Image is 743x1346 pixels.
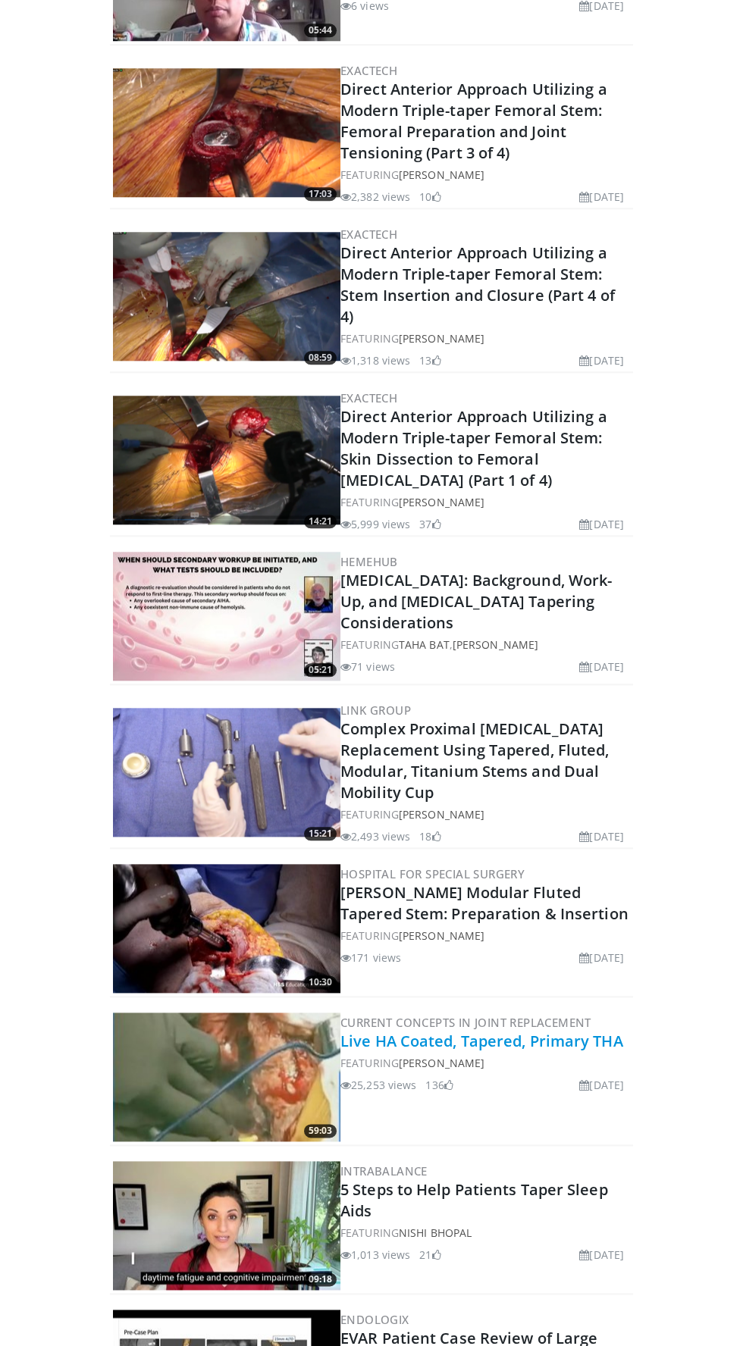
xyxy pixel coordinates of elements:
[340,718,609,803] a: Complex Proximal [MEDICAL_DATA] Replacement Using Tapered, Fluted, Modular, Titanium Stems and Du...
[340,330,630,346] div: FEATURING
[340,1179,608,1221] a: 5 Steps to Help Patients Taper Sleep Aids
[579,950,624,966] li: [DATE]
[340,189,410,205] li: 2,382 views
[304,1124,337,1138] span: 59:03
[113,1161,340,1290] img: 8eae97b7-1162-4a62-ba22-ded629bbb8fe.300x170_q85_crop-smart_upscale.jpg
[340,227,397,242] a: Exactech
[340,806,630,822] div: FEATURING
[425,1077,453,1093] li: 136
[419,516,440,532] li: 37
[340,516,410,532] li: 5,999 views
[340,1077,416,1093] li: 25,253 views
[340,554,398,569] a: HemeHub
[113,396,340,524] img: a6aea4f1-b33e-4f2c-a400-d4c5bd817d91.png.300x170_q85_crop-smart_upscale.png
[304,1272,337,1286] span: 09:18
[453,637,538,652] a: [PERSON_NAME]
[340,1312,409,1327] a: Endologix
[340,406,607,490] a: Direct Anterior Approach Utilizing a Modern Triple-taper Femoral Stem: Skin Dissection to Femoral...
[340,1015,591,1030] a: Current Concepts in Joint Replacement
[579,1077,624,1093] li: [DATE]
[340,1225,630,1241] div: FEATURING
[579,659,624,675] li: [DATE]
[340,659,395,675] li: 71 views
[113,1013,340,1141] img: rana_3.png.300x170_q85_crop-smart_upscale.jpg
[419,1247,440,1263] li: 21
[113,708,340,837] img: 78c2a722-d5eb-4dc6-a0b2-4c0fef9a8a0d.png.300x170_q85_crop-smart_upscale.png
[399,637,450,652] a: Taha Bat
[419,828,440,844] li: 18
[340,1163,428,1179] a: IntraBalance
[113,232,340,361] a: 08:59
[399,331,484,346] a: [PERSON_NAME]
[399,495,484,509] a: [PERSON_NAME]
[399,807,484,822] a: [PERSON_NAME]
[304,663,337,677] span: 05:21
[113,864,340,993] img: f1653dec-0f95-4756-80bb-3b5530820ab3.300x170_q85_crop-smart_upscale.jpg
[579,828,624,844] li: [DATE]
[340,637,630,653] div: FEATURING ,
[304,351,337,365] span: 08:59
[340,928,630,944] div: FEATURING
[304,187,337,201] span: 17:03
[340,243,615,327] a: Direct Anterior Approach Utilizing a Modern Triple-taper Femoral Stem: Stem Insertion and Closure...
[113,1161,340,1290] a: 09:18
[419,189,440,205] li: 10
[340,494,630,510] div: FEATURING
[399,1225,472,1240] a: Nishi Bhopal
[579,352,624,368] li: [DATE]
[340,1247,410,1263] li: 1,013 views
[340,79,607,163] a: Direct Anterior Approach Utilizing a Modern Triple-taper Femoral Stem: Femoral Preparation and Jo...
[340,1031,623,1051] a: Live HA Coated, Tapered, Primary THA
[304,23,337,37] span: 05:44
[113,396,340,524] a: 14:21
[399,1056,484,1070] a: [PERSON_NAME]
[340,390,397,405] a: Exactech
[304,975,337,989] span: 10:30
[113,864,340,993] a: 10:30
[113,552,340,681] a: 05:21
[340,950,401,966] li: 171 views
[340,882,629,924] a: [PERSON_NAME] Modular Fluted Tapered Stem: Preparation & Insertion
[340,1055,630,1071] div: FEATURING
[340,570,612,633] a: [MEDICAL_DATA]: Background, Work-Up, and [MEDICAL_DATA] Tapering Considerations
[304,827,337,840] span: 15:21
[340,63,397,78] a: Exactech
[113,708,340,837] a: 15:21
[340,703,411,718] a: LINK Group
[113,1013,340,1141] a: 59:03
[113,68,340,197] img: bf967436-92b2-4245-af75-84d1f9b8a725.png.300x170_q85_crop-smart_upscale.png
[579,516,624,532] li: [DATE]
[113,68,340,197] a: 17:03
[419,352,440,368] li: 13
[579,1247,624,1263] li: [DATE]
[304,515,337,528] span: 14:21
[113,552,340,681] img: 4e5c1d03-cf19-4fe8-b5d6-bb8c7d7ae173.300x170_q85_crop-smart_upscale.jpg
[340,828,410,844] li: 2,493 views
[113,232,340,361] img: b12d598c-d000-4dc9-9882-98bd9d81eb21.png.300x170_q85_crop-smart_upscale.png
[399,167,484,182] a: [PERSON_NAME]
[340,352,410,368] li: 1,318 views
[340,167,630,183] div: FEATURING
[399,928,484,943] a: [PERSON_NAME]
[340,866,525,881] a: Hospital for Special Surgery
[579,189,624,205] li: [DATE]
